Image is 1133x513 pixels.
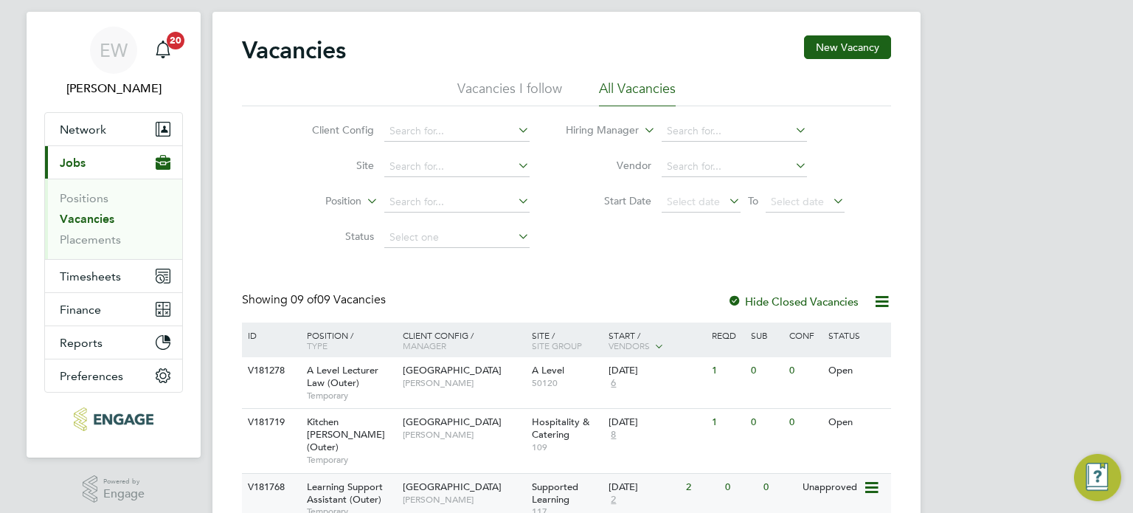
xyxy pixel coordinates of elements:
span: 109 [532,441,602,453]
span: 20 [167,32,184,49]
label: Start Date [566,194,651,207]
div: V181278 [244,357,296,385]
span: [PERSON_NAME] [403,494,524,506]
span: Timesheets [60,269,121,283]
span: 6 [609,377,618,390]
input: Search for... [384,121,530,142]
div: [DATE] [609,481,679,494]
div: Reqd [708,323,746,348]
div: Status [825,323,889,348]
span: EW [100,41,128,60]
span: 09 Vacancies [291,292,386,307]
span: [PERSON_NAME] [403,377,524,389]
span: Temporary [307,454,395,466]
div: 0 [760,474,798,501]
label: Position [277,194,361,209]
button: Reports [45,326,182,359]
div: Open [825,409,889,436]
input: Search for... [384,156,530,177]
div: 0 [721,474,760,501]
a: Go to home page [44,407,183,431]
button: Network [45,113,182,145]
span: Supported Learning [532,481,578,506]
h2: Vacancies [242,35,346,65]
div: Start / [605,323,708,359]
div: [DATE] [609,416,704,429]
a: Powered byEngage [83,475,145,503]
div: 1 [708,357,746,385]
input: Search for... [662,156,807,177]
a: Vacancies [60,212,114,226]
span: Engage [103,488,145,500]
label: Site [289,159,374,172]
div: 0 [747,357,786,385]
button: New Vacancy [804,35,891,59]
input: Search for... [662,121,807,142]
div: Site / [528,323,606,358]
div: Conf [786,323,824,348]
div: Position / [296,323,399,358]
label: Hide Closed Vacancies [727,295,859,309]
span: 8 [609,429,618,441]
div: Open [825,357,889,385]
span: Hospitality & Catering [532,416,589,441]
span: Select date [771,195,824,208]
span: Finance [60,303,101,317]
span: Learning Support Assistant (Outer) [307,481,383,506]
span: [GEOGRAPHIC_DATA] [403,364,502,376]
span: 50120 [532,377,602,389]
span: Vendors [609,340,650,351]
span: [GEOGRAPHIC_DATA] [403,481,502,493]
span: Network [60,123,106,137]
div: 1 [708,409,746,436]
div: Client Config / [399,323,528,358]
input: Search for... [384,192,530,213]
a: EW[PERSON_NAME] [44,27,183,97]
span: Temporary [307,390,395,402]
button: Engage Resource Center [1074,454,1121,501]
span: Select date [667,195,720,208]
div: 0 [786,409,824,436]
label: Vendor [566,159,651,172]
span: 2 [609,494,618,506]
label: Client Config [289,123,374,137]
div: 0 [747,409,786,436]
span: Type [307,340,328,351]
span: Reports [60,336,103,350]
a: 20 [148,27,178,74]
li: All Vacancies [599,80,676,106]
button: Preferences [45,359,182,392]
span: Jobs [60,156,86,170]
img: blackstonerecruitment-logo-retina.png [74,407,153,431]
div: Sub [747,323,786,348]
span: A Level [532,364,564,376]
div: [DATE] [609,365,704,377]
span: To [744,191,763,210]
span: A Level Lecturer Law (Outer) [307,364,378,389]
span: [PERSON_NAME] [403,429,524,441]
div: Unapproved [799,474,863,501]
nav: Main navigation [27,12,201,458]
div: 2 [682,474,721,501]
div: V181719 [244,409,296,436]
div: V181768 [244,474,296,501]
span: Powered by [103,475,145,488]
span: Ella Wratten [44,80,183,97]
button: Finance [45,293,182,326]
span: Site Group [532,340,582,351]
button: Timesheets [45,260,182,292]
div: ID [244,323,296,348]
div: Jobs [45,179,182,259]
li: Vacancies I follow [457,80,562,106]
span: [GEOGRAPHIC_DATA] [403,416,502,428]
a: Positions [60,191,108,205]
button: Jobs [45,146,182,179]
label: Status [289,230,374,243]
span: Kitchen [PERSON_NAME] (Outer) [307,416,385,453]
span: Manager [403,340,446,351]
div: Showing [242,292,389,308]
div: 0 [786,357,824,385]
label: Hiring Manager [554,123,639,138]
span: Preferences [60,369,123,383]
span: 09 of [291,292,317,307]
